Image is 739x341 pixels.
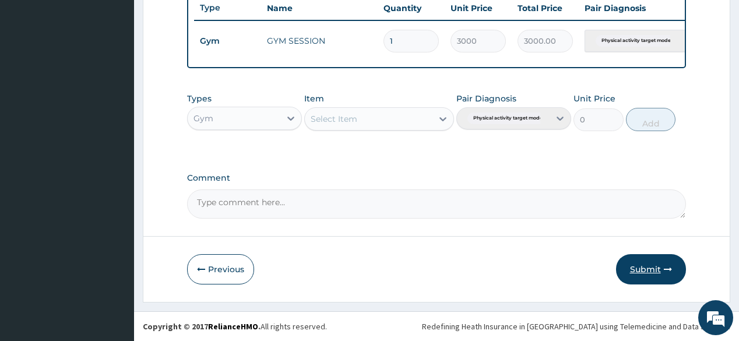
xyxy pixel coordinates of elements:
label: Item [304,93,324,104]
footer: All rights reserved. [134,311,739,341]
button: Add [626,108,676,131]
strong: Copyright © 2017 . [143,321,261,332]
label: Comment [187,173,685,183]
div: Redefining Heath Insurance in [GEOGRAPHIC_DATA] using Telemedicine and Data Science! [422,321,730,332]
label: Types [187,94,212,104]
div: Select Item [311,113,357,125]
img: d_794563401_company_1708531726252_794563401 [22,58,47,87]
label: Pair Diagnosis [456,93,516,104]
div: Gym [193,113,213,124]
div: Minimize live chat window [191,6,219,34]
button: Submit [616,254,686,284]
td: Gym [194,30,261,52]
div: Chat with us now [61,65,196,80]
textarea: Type your message and hit 'Enter' [6,222,222,262]
a: RelianceHMO [208,321,258,332]
button: Previous [187,254,254,284]
label: Unit Price [573,93,615,104]
span: We're online! [68,99,161,216]
td: GYM SESSION [261,29,378,52]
